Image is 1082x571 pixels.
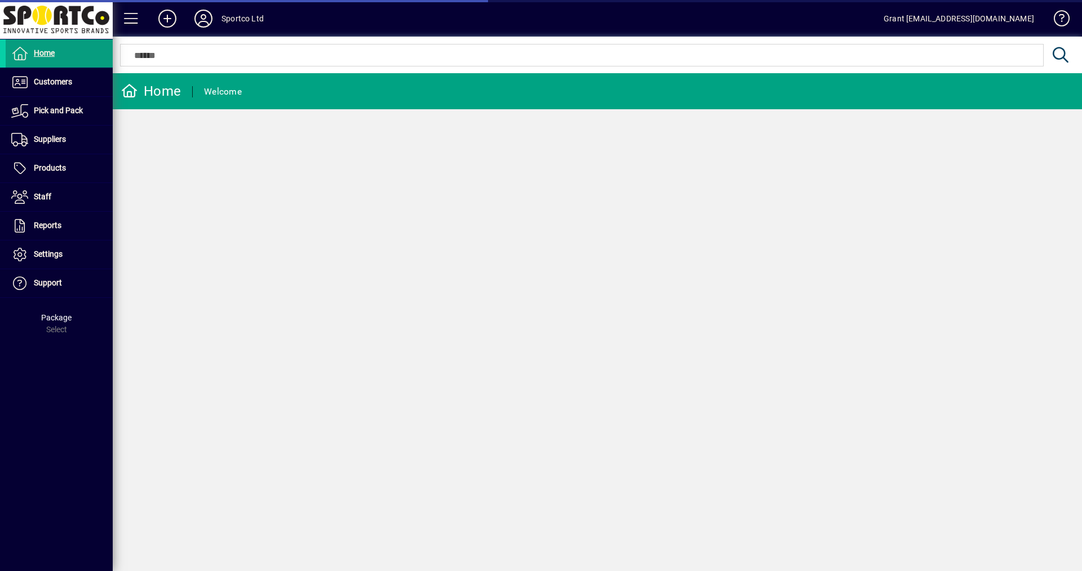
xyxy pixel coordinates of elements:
span: Products [34,163,66,172]
span: Staff [34,192,51,201]
span: Customers [34,77,72,86]
span: Home [34,48,55,57]
span: Support [34,278,62,287]
span: Reports [34,221,61,230]
div: Home [121,82,181,100]
a: Settings [6,240,113,269]
div: Sportco Ltd [221,10,264,28]
a: Pick and Pack [6,97,113,125]
a: Staff [6,183,113,211]
a: Support [6,269,113,297]
span: Pick and Pack [34,106,83,115]
a: Products [6,154,113,182]
div: Welcome [204,83,242,101]
a: Customers [6,68,113,96]
a: Suppliers [6,126,113,154]
div: Grant [EMAIL_ADDRESS][DOMAIN_NAME] [884,10,1034,28]
a: Reports [6,212,113,240]
span: Suppliers [34,135,66,144]
button: Add [149,8,185,29]
span: Package [41,313,72,322]
button: Profile [185,8,221,29]
span: Settings [34,249,63,258]
a: Knowledge Base [1045,2,1068,39]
